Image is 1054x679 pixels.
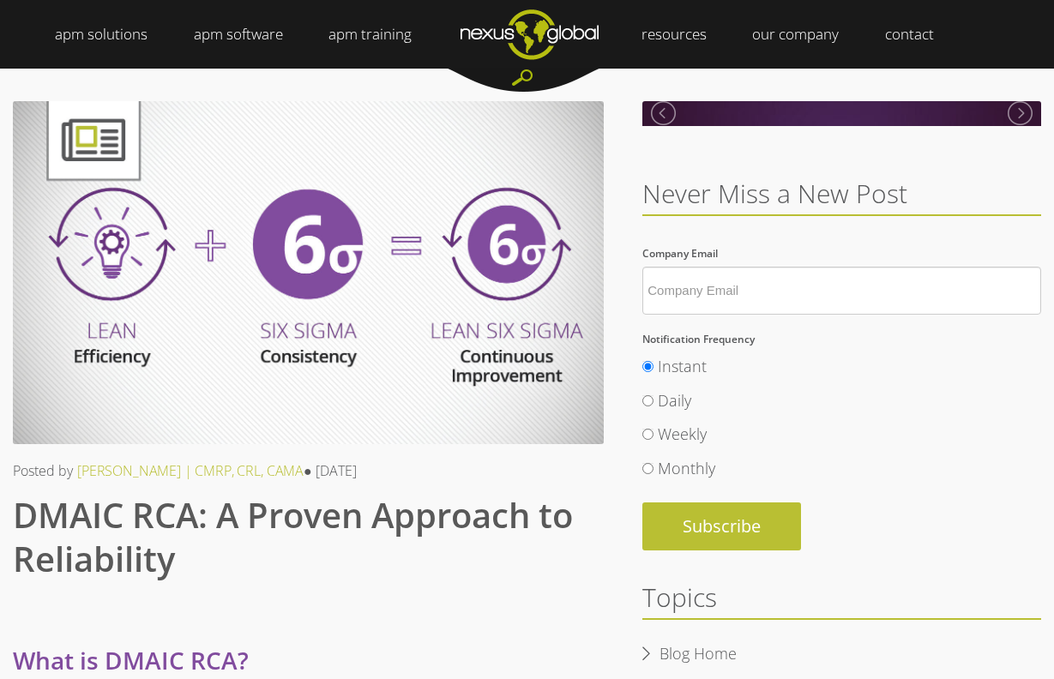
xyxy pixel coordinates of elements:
[642,176,907,211] span: Never Miss a New Post
[642,361,653,372] input: Instant
[642,395,653,406] input: Daily
[13,491,573,582] span: DMAIC RCA: A Proven Approach to Reliability
[642,580,717,615] span: Topics
[642,332,755,346] span: Notification Frequency
[658,424,707,444] span: Weekly
[658,458,715,478] span: Monthly
[642,101,1041,442] img: Meet the New Investigation Optimizer | September 2020
[77,461,304,480] a: [PERSON_NAME] | CMRP, CRL, CAMA
[642,267,1041,315] input: Company Email
[642,463,653,474] input: Monthly
[13,461,73,480] span: Posted by
[13,642,604,678] h3: What is DMAIC RCA?
[642,641,754,667] a: Blog Home
[658,390,691,411] span: Daily
[304,461,357,480] span: ● [DATE]
[642,502,801,550] input: Subscribe
[658,356,707,376] span: Instant
[642,246,718,261] span: Company Email
[642,429,653,440] input: Weekly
